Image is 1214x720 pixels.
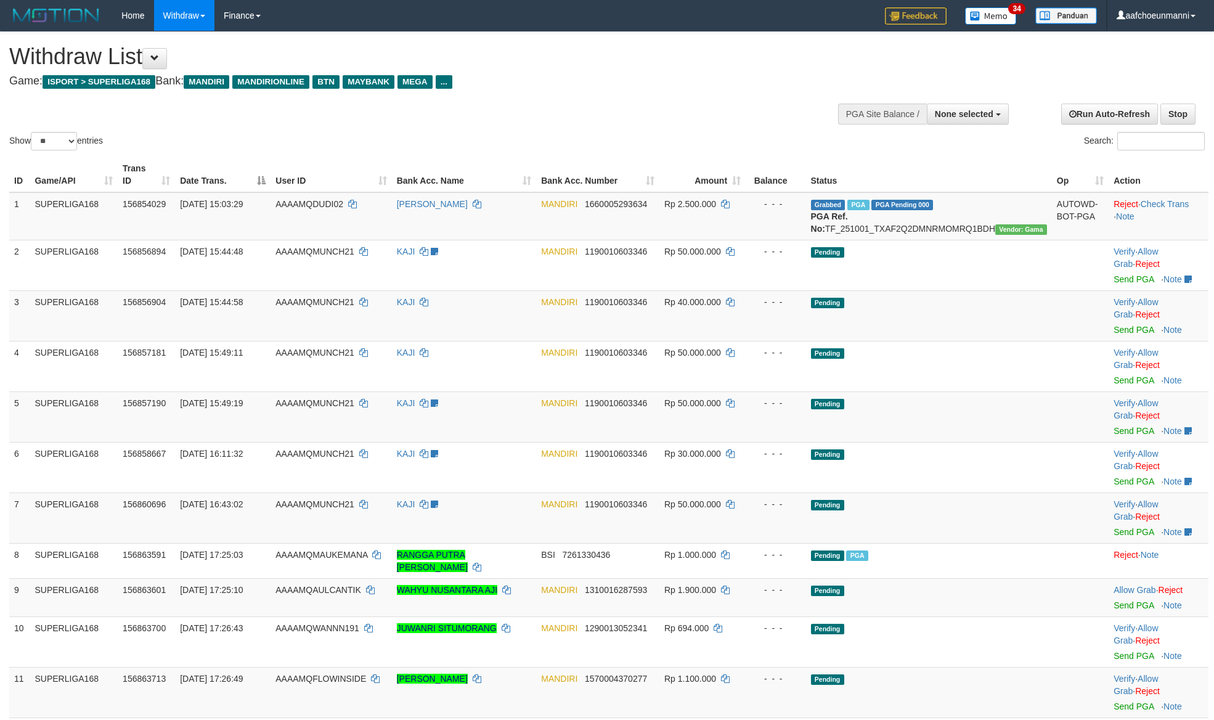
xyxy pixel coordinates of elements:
span: 156857190 [123,398,166,408]
span: Copy 1570004370277 to clipboard [585,674,647,684]
td: SUPERLIGA168 [30,578,118,616]
div: - - - [751,198,801,210]
a: Send PGA [1114,702,1154,711]
span: Rp 30.000.000 [664,449,721,459]
span: Copy 1190010603346 to clipboard [585,297,647,307]
span: Rp 1.000.000 [664,550,716,560]
a: Check Trans [1141,199,1189,209]
a: [PERSON_NAME] [397,674,468,684]
a: Reject [1135,411,1160,420]
a: Verify [1114,297,1135,307]
span: [DATE] 17:26:43 [180,623,243,633]
th: Trans ID: activate to sort column ascending [118,157,175,192]
span: [DATE] 15:49:19 [180,398,243,408]
a: KAJI [397,398,415,408]
a: Verify [1114,449,1135,459]
span: MANDIRI [541,348,577,358]
span: 156858667 [123,449,166,459]
span: Rp 50.000.000 [664,348,721,358]
span: 156860696 [123,499,166,509]
a: Stop [1160,104,1196,125]
span: MANDIRI [184,75,229,89]
div: - - - [751,448,801,460]
div: - - - [751,673,801,685]
a: Verify [1114,247,1135,256]
a: Verify [1114,398,1135,408]
a: KAJI [397,247,415,256]
span: Copy 1310016287593 to clipboard [585,585,647,595]
td: SUPERLIGA168 [30,240,118,290]
td: SUPERLIGA168 [30,192,118,240]
a: Note [1163,651,1182,661]
a: Reject [1114,199,1138,209]
a: Reject [1135,686,1160,696]
span: Pending [811,500,844,510]
span: MANDIRI [541,199,577,209]
a: WAHYU NUSANTARA AJI [397,585,497,595]
span: Grabbed [811,200,845,210]
span: Rp 694.000 [664,623,709,633]
a: Verify [1114,348,1135,358]
span: Pending [811,399,844,409]
span: Pending [811,550,844,561]
a: Send PGA [1114,527,1154,537]
span: AAAAMQAULCANTIK [275,585,361,595]
span: Pending [811,674,844,685]
a: Note [1163,274,1182,284]
span: Pending [811,624,844,634]
span: ISPORT > SUPERLIGA168 [43,75,155,89]
span: [DATE] 17:25:10 [180,585,243,595]
a: Allow Grab [1114,247,1158,269]
span: MAYBANK [343,75,394,89]
span: Copy 1190010603346 to clipboard [585,499,647,509]
a: [PERSON_NAME] [397,199,468,209]
span: None selected [935,109,993,119]
th: Bank Acc. Name: activate to sort column ascending [392,157,537,192]
span: AAAAMQMUNCH21 [275,449,354,459]
span: ... [436,75,452,89]
span: [DATE] 15:44:48 [180,247,243,256]
label: Search: [1084,132,1205,150]
a: Allow Grab [1114,674,1158,696]
div: - - - [751,622,801,634]
a: Allow Grab [1114,623,1158,645]
th: ID [9,157,30,192]
a: Run Auto-Refresh [1061,104,1158,125]
span: BTN [312,75,340,89]
span: · [1114,449,1158,471]
td: 10 [9,616,30,667]
span: · [1114,674,1158,696]
a: KAJI [397,297,415,307]
td: · [1109,578,1208,616]
th: Action [1109,157,1208,192]
h4: Game: Bank: [9,75,797,88]
td: · · [1109,290,1208,341]
th: Status [806,157,1052,192]
span: · [1114,297,1158,319]
td: SUPERLIGA168 [30,543,118,578]
span: Pending [811,298,844,308]
span: MANDIRI [541,585,577,595]
td: · · [1109,240,1208,290]
a: JUWANRI SITUMORANG [397,623,497,633]
a: Send PGA [1114,274,1154,284]
span: MEGA [397,75,433,89]
td: AUTOWD-BOT-PGA [1052,192,1109,240]
div: - - - [751,549,801,561]
span: · [1114,247,1158,269]
a: Allow Grab [1114,499,1158,522]
a: Send PGA [1114,375,1154,385]
td: · · [1109,391,1208,442]
span: Pending [811,586,844,596]
span: MANDIRI [541,247,577,256]
span: [DATE] 15:44:58 [180,297,243,307]
a: Note [1163,527,1182,537]
span: Pending [811,247,844,258]
a: Note [1163,325,1182,335]
span: Copy 1190010603346 to clipboard [585,449,647,459]
span: Vendor URL: https://trx31.1velocity.biz [995,224,1047,235]
a: Note [1163,702,1182,711]
span: AAAAMQMUNCH21 [275,297,354,307]
span: MANDIRI [541,623,577,633]
span: Rp 1.900.000 [664,585,716,595]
